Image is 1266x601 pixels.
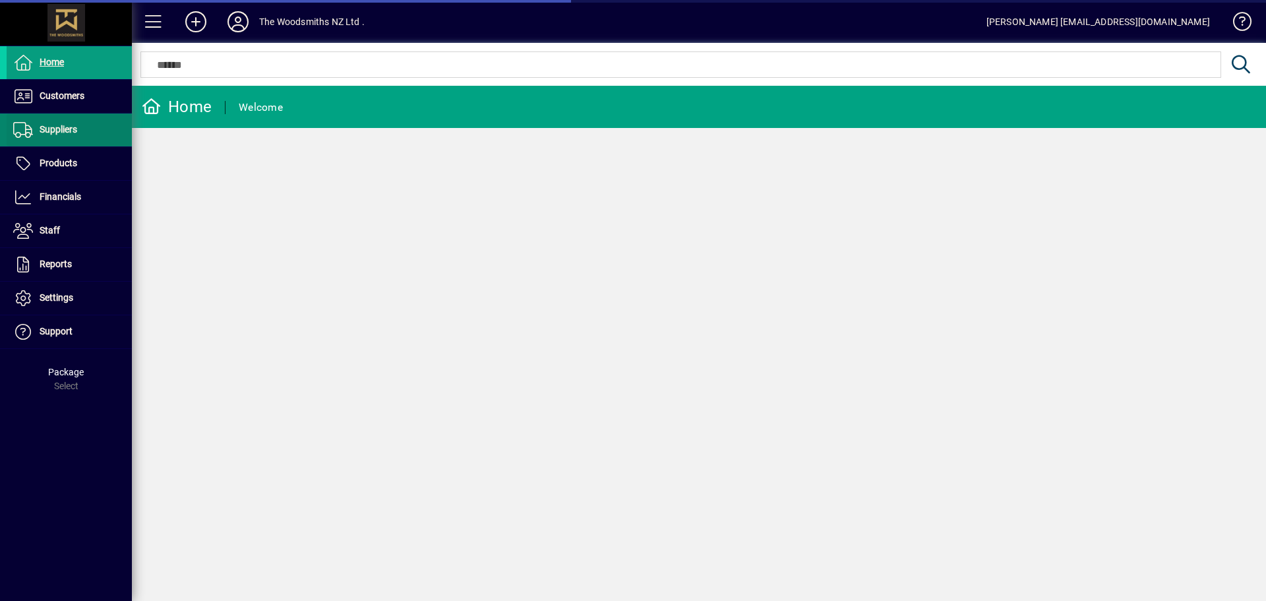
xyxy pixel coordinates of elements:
a: Support [7,315,132,348]
span: Support [40,326,73,336]
a: Customers [7,80,132,113]
button: Profile [217,10,259,34]
a: Staff [7,214,132,247]
a: Financials [7,181,132,214]
div: Welcome [239,97,283,118]
button: Add [175,10,217,34]
div: [PERSON_NAME] [EMAIL_ADDRESS][DOMAIN_NAME] [986,11,1210,32]
div: Home [142,96,212,117]
span: Financials [40,191,81,202]
span: Package [48,367,84,377]
div: The Woodsmiths NZ Ltd . [259,11,365,32]
span: Reports [40,259,72,269]
span: Suppliers [40,124,77,135]
span: Home [40,57,64,67]
span: Customers [40,90,84,101]
a: Products [7,147,132,180]
a: Suppliers [7,113,132,146]
span: Settings [40,292,73,303]
a: Settings [7,282,132,315]
a: Reports [7,248,132,281]
span: Staff [40,225,60,236]
a: Knowledge Base [1223,3,1250,46]
span: Products [40,158,77,168]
